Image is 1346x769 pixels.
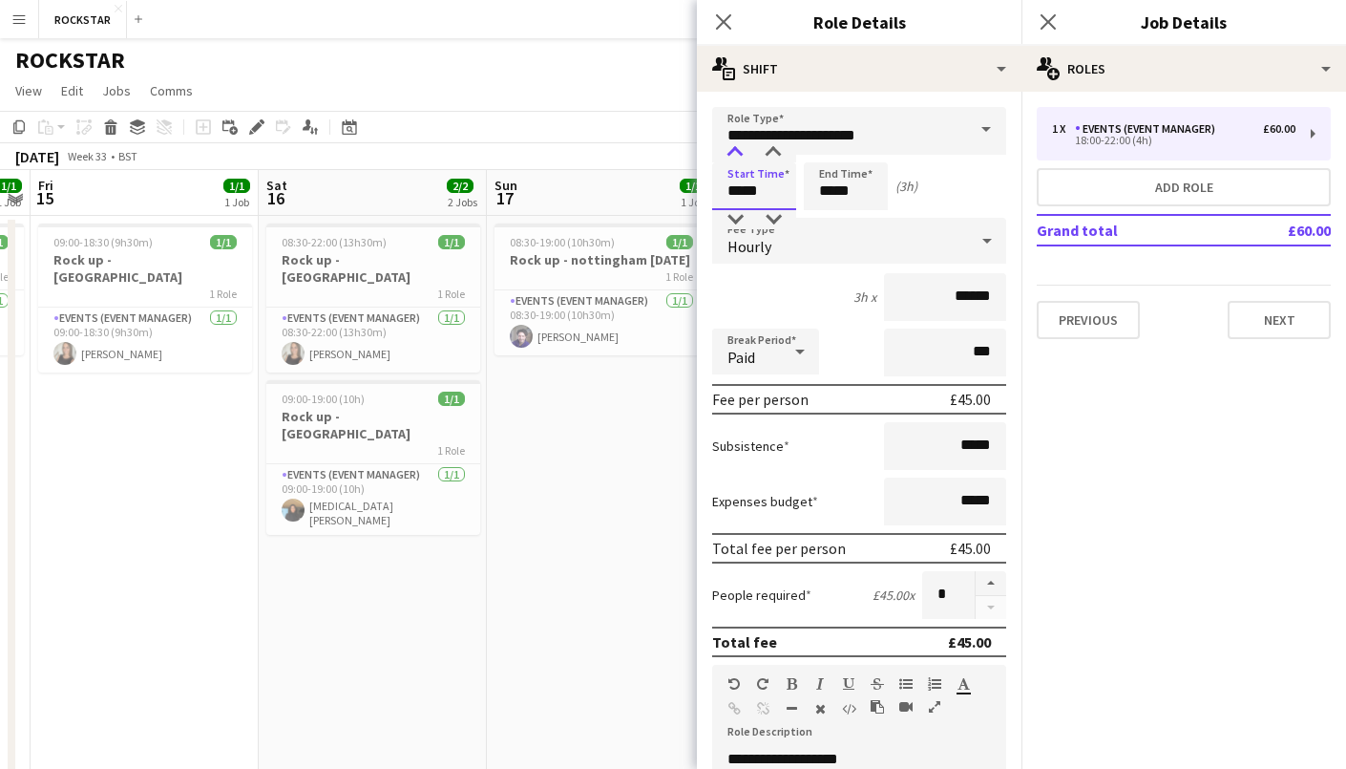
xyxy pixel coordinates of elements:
[15,147,59,166] div: [DATE]
[95,78,138,103] a: Jobs
[438,235,465,249] span: 1/1
[39,1,127,38] button: ROCKSTAR
[492,187,517,209] span: 17
[727,348,755,367] span: Paid
[712,539,846,558] div: Total fee per person
[494,177,517,194] span: Sun
[61,82,83,99] span: Edit
[437,287,465,301] span: 1 Role
[266,308,480,373] app-card-role: Events (Event Manager)1/108:30-22:00 (13h30m)[PERSON_NAME]
[928,699,941,715] button: Fullscreen
[224,195,249,209] div: 1 Job
[494,251,708,268] h3: Rock up - nottingham [DATE]
[948,632,991,652] div: £45.00
[63,149,111,163] span: Week 33
[785,701,798,716] button: Horizontal Line
[957,676,970,692] button: Text Color
[210,235,237,249] span: 1/1
[494,290,708,355] app-card-role: Events (Event Manager)1/108:30-19:00 (10h30m)[PERSON_NAME]
[142,78,200,103] a: Comms
[785,676,798,692] button: Bold
[712,438,789,455] label: Subsistence
[266,251,480,286] h3: Rock up -[GEOGRAPHIC_DATA]
[871,699,884,715] button: Paste as plain text
[712,390,809,409] div: Fee per person
[209,287,237,301] span: 1 Role
[266,464,480,535] app-card-role: Events (Event Manager)1/109:00-19:00 (10h)[MEDICAL_DATA][PERSON_NAME]
[437,443,465,458] span: 1 Role
[118,149,137,163] div: BST
[899,699,913,715] button: Insert video
[1075,122,1223,136] div: Events (Event Manager)
[1263,122,1295,136] div: £60.00
[38,251,252,286] h3: Rock up -[GEOGRAPHIC_DATA]
[665,269,693,284] span: 1 Role
[950,539,991,558] div: £45.00
[266,224,480,373] app-job-card: 08:30-22:00 (13h30m)1/1Rock up -[GEOGRAPHIC_DATA]1 RoleEvents (Event Manager)1/108:30-22:00 (13h3...
[494,224,708,355] app-job-card: 08:30-19:00 (10h30m)1/1Rock up - nottingham [DATE]1 RoleEvents (Event Manager)1/108:30-19:00 (10h...
[150,82,193,99] span: Comms
[510,235,615,249] span: 08:30-19:00 (10h30m)
[1037,215,1228,246] td: Grand total
[447,179,473,193] span: 2/2
[1228,301,1331,339] button: Next
[282,392,365,406] span: 09:00-19:00 (10h)
[1228,215,1331,246] td: £60.00
[53,78,91,103] a: Edit
[1021,46,1346,92] div: Roles
[1052,136,1295,145] div: 18:00-22:00 (4h)
[727,676,741,692] button: Undo
[873,587,915,604] div: £45.00 x
[666,235,693,249] span: 1/1
[712,587,811,604] label: People required
[448,195,477,209] div: 2 Jobs
[842,701,855,716] button: HTML Code
[102,82,131,99] span: Jobs
[15,46,125,75] h1: ROCKSTAR
[756,676,769,692] button: Redo
[35,187,53,209] span: 15
[950,390,991,409] div: £45.00
[38,177,53,194] span: Fri
[976,571,1006,596] button: Increase
[1037,168,1331,206] button: Add role
[1021,10,1346,34] h3: Job Details
[8,78,50,103] a: View
[853,288,876,306] div: 3h x
[680,179,706,193] span: 1/1
[15,82,42,99] span: View
[697,10,1021,34] h3: Role Details
[681,195,705,209] div: 1 Job
[263,187,287,209] span: 16
[223,179,250,193] span: 1/1
[1052,122,1075,136] div: 1 x
[38,308,252,373] app-card-role: Events (Event Manager)1/109:00-18:30 (9h30m)[PERSON_NAME]
[895,178,917,195] div: (3h)
[712,632,777,652] div: Total fee
[727,237,771,256] span: Hourly
[266,177,287,194] span: Sat
[712,493,818,510] label: Expenses budget
[266,380,480,535] app-job-card: 09:00-19:00 (10h)1/1Rock up - [GEOGRAPHIC_DATA]1 RoleEvents (Event Manager)1/109:00-19:00 (10h)[M...
[697,46,1021,92] div: Shift
[813,676,827,692] button: Italic
[282,235,387,249] span: 08:30-22:00 (13h30m)
[899,676,913,692] button: Unordered List
[928,676,941,692] button: Ordered List
[266,408,480,442] h3: Rock up - [GEOGRAPHIC_DATA]
[871,676,884,692] button: Strikethrough
[813,701,827,716] button: Clear Formatting
[1037,301,1140,339] button: Previous
[438,392,465,406] span: 1/1
[53,235,153,249] span: 09:00-18:30 (9h30m)
[38,224,252,373] app-job-card: 09:00-18:30 (9h30m)1/1Rock up -[GEOGRAPHIC_DATA]1 RoleEvents (Event Manager)1/109:00-18:30 (9h30m...
[842,676,855,692] button: Underline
